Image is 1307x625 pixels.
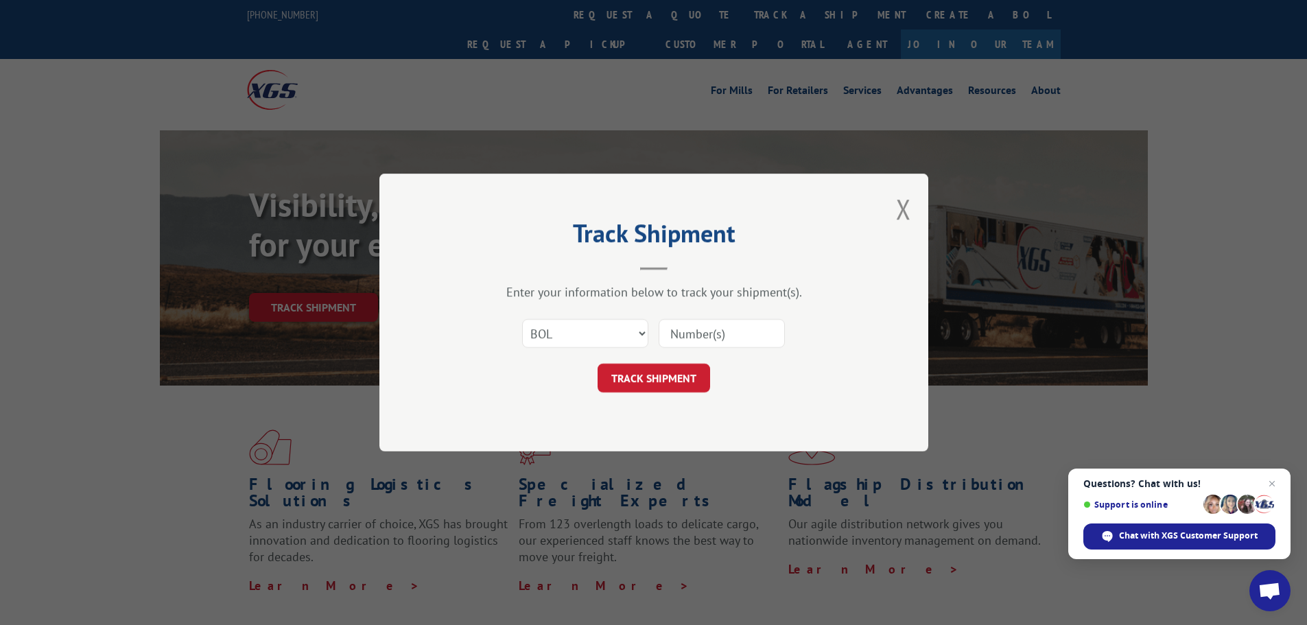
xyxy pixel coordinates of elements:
span: Chat with XGS Customer Support [1119,530,1258,542]
input: Number(s) [659,319,785,348]
button: Close modal [896,191,911,227]
span: Questions? Chat with us! [1083,478,1275,489]
button: TRACK SHIPMENT [598,364,710,392]
h2: Track Shipment [448,224,860,250]
div: Open chat [1249,570,1291,611]
span: Close chat [1264,475,1280,492]
div: Chat with XGS Customer Support [1083,523,1275,550]
span: Support is online [1083,499,1199,510]
div: Enter your information below to track your shipment(s). [448,284,860,300]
